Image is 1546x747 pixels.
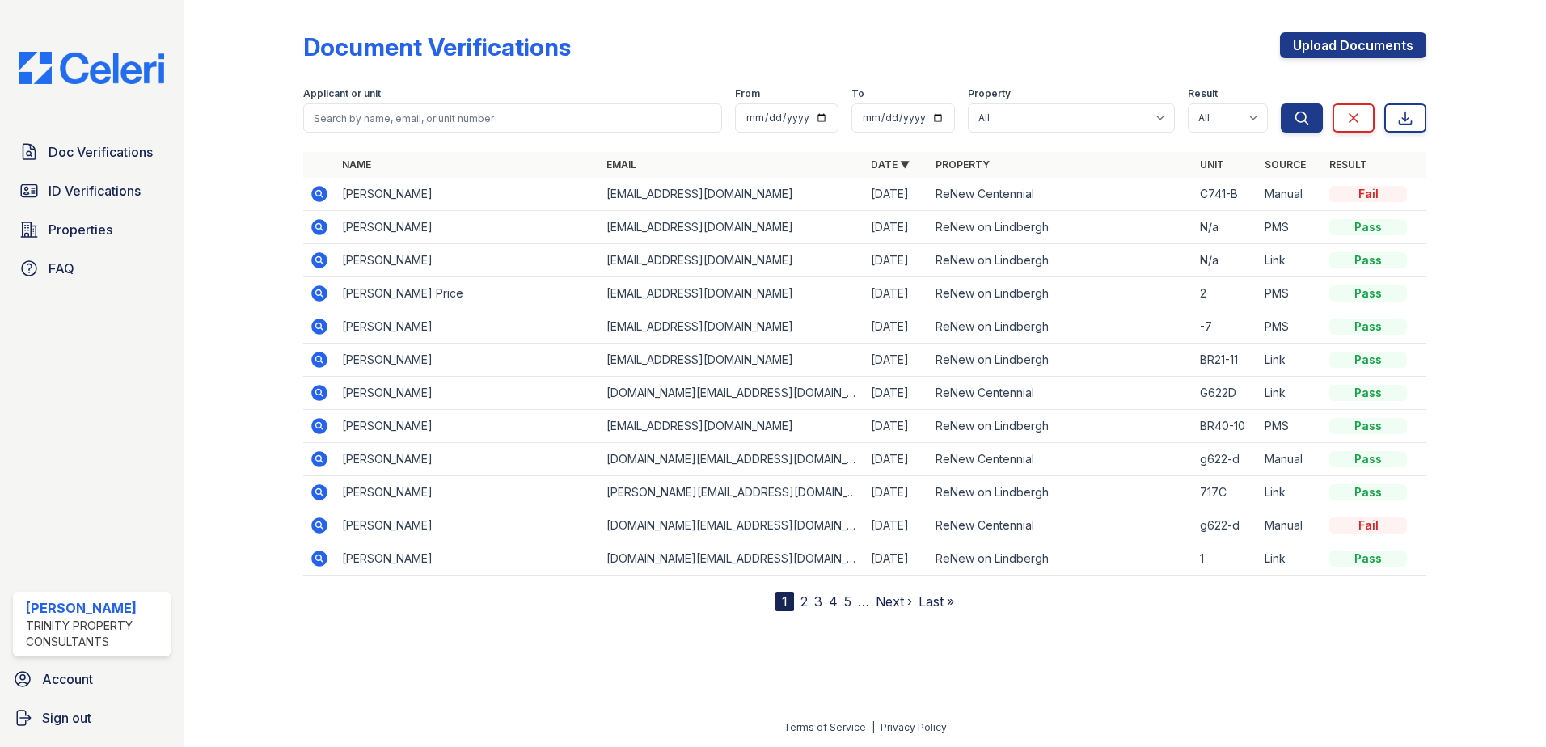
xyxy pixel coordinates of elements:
td: [PERSON_NAME] [336,443,600,476]
td: Link [1258,476,1323,509]
a: Privacy Policy [881,721,947,733]
td: ReNew Centennial [929,377,1193,410]
div: Pass [1329,418,1407,434]
td: Manual [1258,509,1323,542]
td: [PERSON_NAME] [336,310,600,344]
td: [PERSON_NAME] [336,244,600,277]
td: [EMAIL_ADDRESS][DOMAIN_NAME] [600,310,864,344]
a: ID Verifications [13,175,171,207]
td: Manual [1258,178,1323,211]
td: PMS [1258,277,1323,310]
td: ReNew on Lindbergh [929,211,1193,244]
a: Property [936,158,990,171]
td: PMS [1258,211,1323,244]
td: [DATE] [864,476,929,509]
td: [DATE] [864,244,929,277]
td: [PERSON_NAME] [336,410,600,443]
div: Pass [1329,319,1407,335]
td: [PERSON_NAME] Price [336,277,600,310]
div: Pass [1329,352,1407,368]
td: Link [1258,244,1323,277]
td: [EMAIL_ADDRESS][DOMAIN_NAME] [600,277,864,310]
td: BR40-10 [1193,410,1258,443]
div: Pass [1329,385,1407,401]
td: Manual [1258,443,1323,476]
div: Pass [1329,484,1407,500]
a: Properties [13,213,171,246]
a: 4 [829,593,838,610]
td: Link [1258,377,1323,410]
a: Account [6,663,177,695]
span: FAQ [49,259,74,278]
td: [DATE] [864,542,929,576]
div: Pass [1329,219,1407,235]
a: Name [342,158,371,171]
a: Upload Documents [1280,32,1426,58]
input: Search by name, email, or unit number [303,103,722,133]
a: Email [606,158,636,171]
td: ReNew Centennial [929,509,1193,542]
td: BR21-11 [1193,344,1258,377]
td: PMS [1258,410,1323,443]
td: g622-d [1193,509,1258,542]
span: ID Verifications [49,181,141,200]
td: C741-B [1193,178,1258,211]
span: Account [42,669,93,689]
a: Terms of Service [784,721,866,733]
td: ReNew on Lindbergh [929,310,1193,344]
td: [EMAIL_ADDRESS][DOMAIN_NAME] [600,178,864,211]
label: Property [968,87,1011,100]
td: ReNew on Lindbergh [929,344,1193,377]
td: ReNew on Lindbergh [929,410,1193,443]
a: 5 [844,593,851,610]
td: [EMAIL_ADDRESS][DOMAIN_NAME] [600,410,864,443]
label: Applicant or unit [303,87,381,100]
td: [PERSON_NAME] [336,211,600,244]
a: Date ▼ [871,158,910,171]
td: [DOMAIN_NAME][EMAIL_ADDRESS][DOMAIN_NAME] [600,443,864,476]
td: N/a [1193,244,1258,277]
td: ReNew on Lindbergh [929,542,1193,576]
a: 3 [814,593,822,610]
div: Fail [1329,186,1407,202]
td: 717C [1193,476,1258,509]
label: To [851,87,864,100]
div: Pass [1329,285,1407,302]
td: Link [1258,344,1323,377]
a: Source [1265,158,1306,171]
a: Result [1329,158,1367,171]
td: [DOMAIN_NAME][EMAIL_ADDRESS][DOMAIN_NAME] [600,509,864,542]
td: [DATE] [864,344,929,377]
div: | [872,721,875,733]
a: FAQ [13,252,171,285]
td: Link [1258,542,1323,576]
span: Doc Verifications [49,142,153,162]
a: Sign out [6,702,177,734]
div: Fail [1329,517,1407,534]
td: 2 [1193,277,1258,310]
a: Unit [1200,158,1224,171]
a: Last » [919,593,954,610]
td: [DOMAIN_NAME][EMAIL_ADDRESS][DOMAIN_NAME] [600,542,864,576]
label: From [735,87,760,100]
a: 2 [800,593,808,610]
td: [DATE] [864,178,929,211]
span: … [858,592,869,611]
label: Result [1188,87,1218,100]
td: g622-d [1193,443,1258,476]
td: G622D [1193,377,1258,410]
span: Sign out [42,708,91,728]
td: ReNew on Lindbergh [929,277,1193,310]
td: -7 [1193,310,1258,344]
img: CE_Logo_Blue-a8612792a0a2168367f1c8372b55b34899dd931a85d93a1a3d3e32e68fde9ad4.png [6,52,177,84]
td: [PERSON_NAME] [336,344,600,377]
a: Next › [876,593,912,610]
td: [DATE] [864,509,929,542]
td: [PERSON_NAME] [336,509,600,542]
td: [PERSON_NAME] [336,542,600,576]
td: [PERSON_NAME][EMAIL_ADDRESS][DOMAIN_NAME] [600,476,864,509]
td: [DATE] [864,310,929,344]
td: [DOMAIN_NAME][EMAIL_ADDRESS][DOMAIN_NAME] [600,377,864,410]
td: [EMAIL_ADDRESS][DOMAIN_NAME] [600,344,864,377]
